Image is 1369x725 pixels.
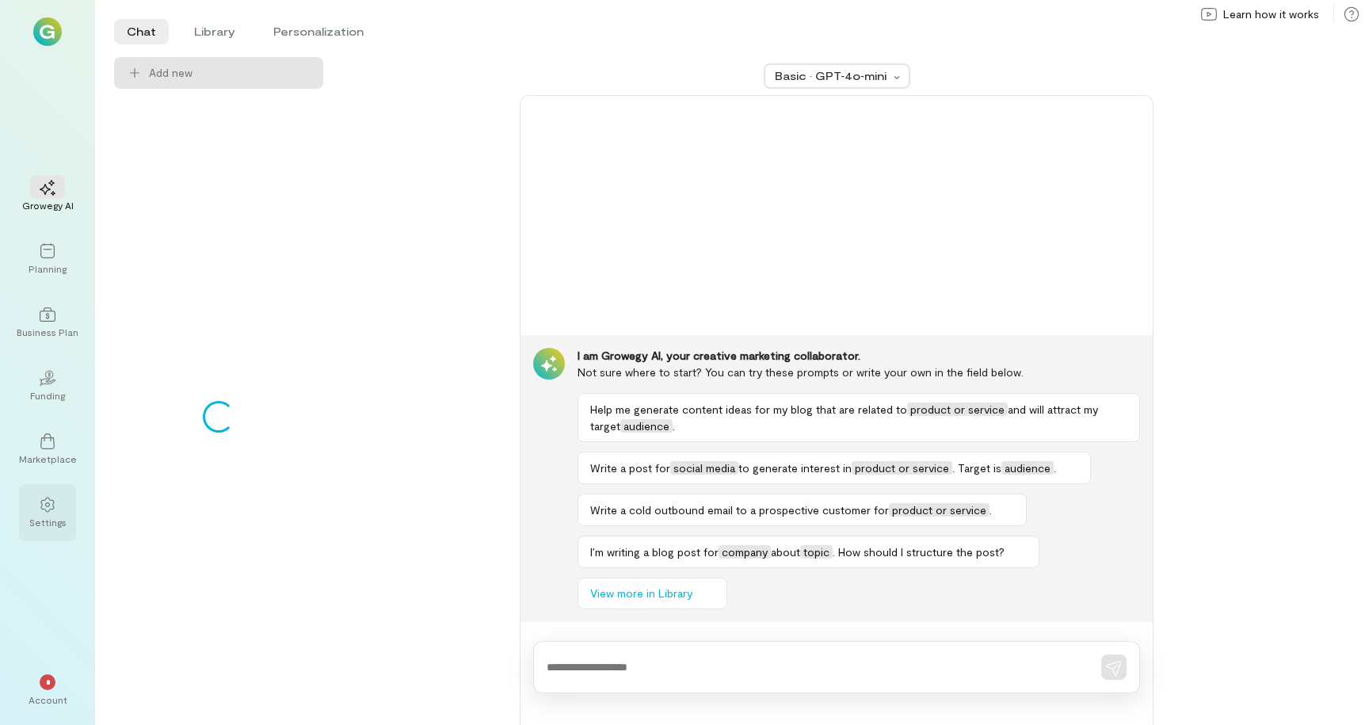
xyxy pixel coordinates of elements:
[738,461,852,475] span: to generate interest in
[590,586,692,601] span: View more in Library
[19,452,77,465] div: Marketplace
[907,403,1008,416] span: product or service
[590,503,889,517] span: Write a cold outbound email to a prospective customer for
[149,65,311,81] span: Add new
[1001,461,1054,475] span: audience
[29,516,67,528] div: Settings
[590,461,670,475] span: Write a post for
[578,393,1140,442] button: Help me generate content ideas for my blog that are related toproduct or serviceand will attract ...
[578,364,1140,380] div: Not sure where to start? You can try these prompts or write your own in the field below.
[1223,6,1319,22] span: Learn how it works
[578,578,727,609] button: View more in Library
[673,419,675,433] span: .
[29,262,67,275] div: Planning
[833,545,1005,559] span: . How should I structure the post?
[719,545,771,559] span: company
[578,536,1039,568] button: I’m writing a blog post forcompanyabouttopic. How should I structure the post?
[114,19,169,44] li: Chat
[19,167,76,224] a: Growegy AI
[775,68,889,84] div: Basic · GPT‑4o‑mini
[19,484,76,541] a: Settings
[578,452,1091,484] button: Write a post forsocial mediato generate interest inproduct or service. Target isaudience.
[22,199,74,212] div: Growegy AI
[181,19,248,44] li: Library
[29,693,67,706] div: Account
[990,503,992,517] span: .
[19,294,76,351] a: Business Plan
[771,545,800,559] span: about
[19,662,76,719] div: *Account
[578,494,1027,526] button: Write a cold outbound email to a prospective customer forproduct or service.
[261,19,376,44] li: Personalization
[889,503,990,517] span: product or service
[19,421,76,478] a: Marketplace
[852,461,952,475] span: product or service
[17,326,78,338] div: Business Plan
[952,461,1001,475] span: . Target is
[800,545,833,559] span: topic
[1054,461,1056,475] span: .
[620,419,673,433] span: audience
[19,231,76,288] a: Planning
[590,403,907,416] span: Help me generate content ideas for my blog that are related to
[670,461,738,475] span: social media
[578,348,1140,364] div: I am Growegy AI, your creative marketing collaborator.
[30,389,65,402] div: Funding
[590,545,719,559] span: I’m writing a blog post for
[19,357,76,414] a: Funding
